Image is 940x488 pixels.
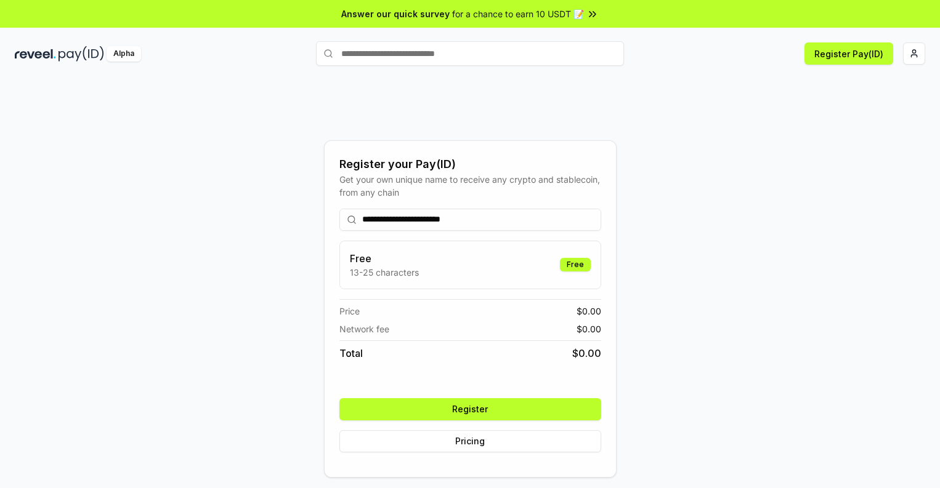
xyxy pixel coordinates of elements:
[339,322,389,335] span: Network fee
[452,7,584,20] span: for a chance to earn 10 USDT 📝
[339,398,601,420] button: Register
[59,46,104,62] img: pay_id
[350,251,419,266] h3: Free
[804,42,893,65] button: Register Pay(ID)
[339,305,360,318] span: Price
[339,346,363,361] span: Total
[350,266,419,279] p: 13-25 characters
[15,46,56,62] img: reveel_dark
[341,7,450,20] span: Answer our quick survey
[339,156,601,173] div: Register your Pay(ID)
[107,46,141,62] div: Alpha
[577,305,601,318] span: $ 0.00
[339,173,601,199] div: Get your own unique name to receive any crypto and stablecoin, from any chain
[560,258,591,271] div: Free
[577,322,601,335] span: $ 0.00
[339,430,601,452] button: Pricing
[572,346,601,361] span: $ 0.00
